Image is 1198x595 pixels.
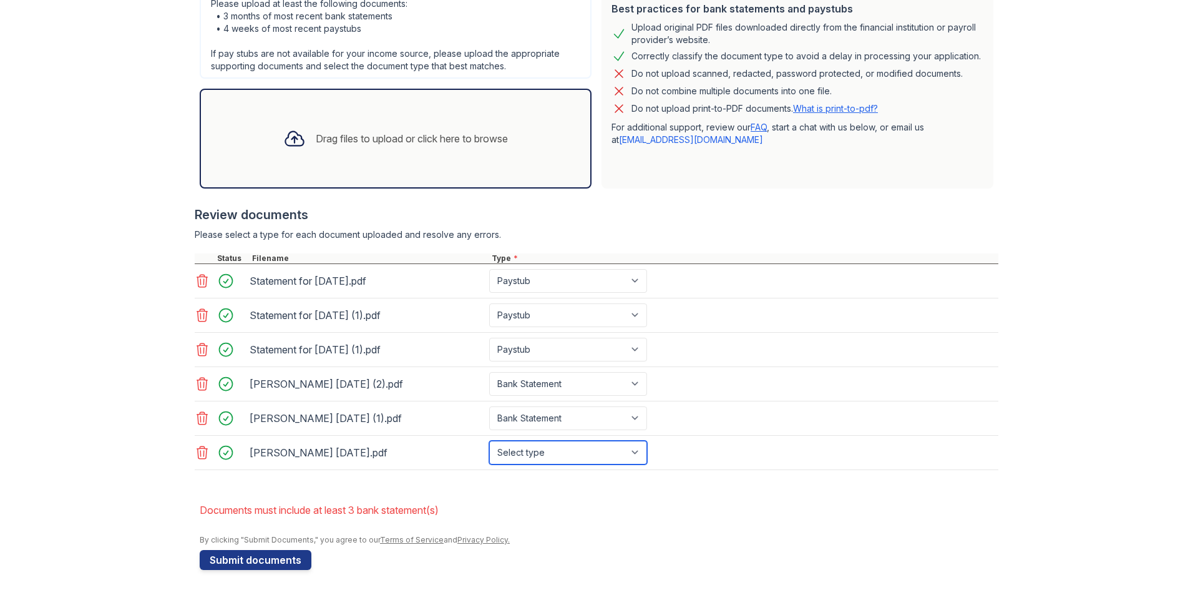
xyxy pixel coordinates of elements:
[195,206,998,224] div: Review documents
[250,340,484,360] div: Statement for [DATE] (1).pdf
[200,535,998,545] div: By clicking "Submit Documents," you agree to our and
[631,102,878,115] p: Do not upload print-to-PDF documents.
[611,121,983,146] p: For additional support, review our , start a chat with us below, or email us at
[250,408,484,428] div: [PERSON_NAME] [DATE] (1).pdf
[200,498,998,523] li: Documents must include at least 3 bank statement(s)
[489,253,998,263] div: Type
[631,84,832,99] div: Do not combine multiple documents into one file.
[250,374,484,394] div: [PERSON_NAME] [DATE] (2).pdf
[195,229,998,241] div: Please select a type for each document uploaded and resolve any errors.
[250,271,484,291] div: Statement for [DATE].pdf
[250,305,484,325] div: Statement for [DATE] (1).pdf
[619,134,763,145] a: [EMAIL_ADDRESS][DOMAIN_NAME]
[631,21,983,46] div: Upload original PDF files downloaded directly from the financial institution or payroll provider’...
[250,443,484,463] div: [PERSON_NAME] [DATE].pdf
[316,131,508,146] div: Drag files to upload or click here to browse
[611,1,983,16] div: Best practices for bank statements and paystubs
[631,49,981,64] div: Correctly classify the document type to avoid a delay in processing your application.
[380,535,444,544] a: Terms of Service
[250,253,489,263] div: Filename
[751,122,767,132] a: FAQ
[631,66,963,81] div: Do not upload scanned, redacted, password protected, or modified documents.
[457,535,510,544] a: Privacy Policy.
[215,253,250,263] div: Status
[793,103,878,114] a: What is print-to-pdf?
[200,550,311,570] button: Submit documents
